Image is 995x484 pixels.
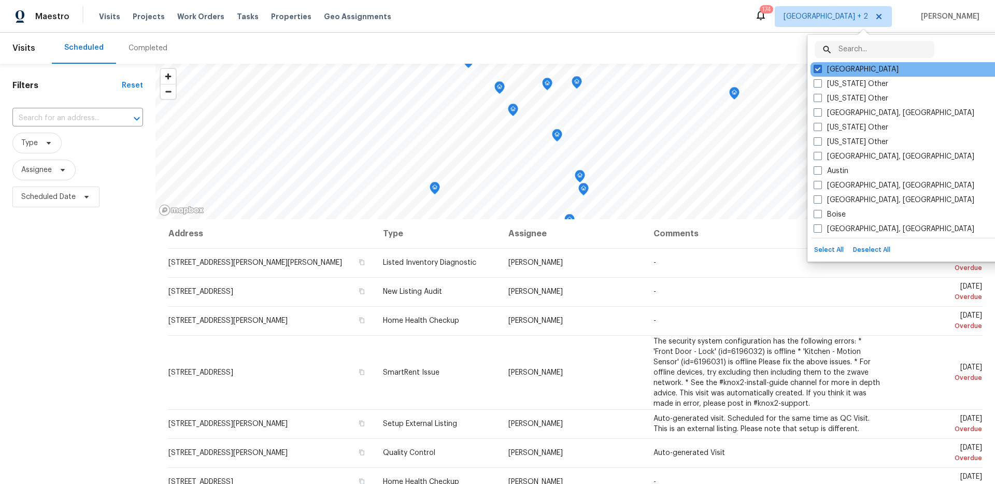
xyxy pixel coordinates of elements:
th: Address [168,219,375,248]
button: Open [130,111,144,126]
span: [STREET_ADDRESS][PERSON_NAME][PERSON_NAME] [168,259,342,266]
span: [STREET_ADDRESS][PERSON_NAME] [168,449,288,457]
div: Map marker [575,170,585,186]
label: [GEOGRAPHIC_DATA], [GEOGRAPHIC_DATA] [814,195,974,205]
label: [US_STATE] Other [814,93,888,104]
label: Austin [814,166,848,176]
div: Map marker [729,87,740,103]
span: [STREET_ADDRESS] [168,369,233,376]
span: Geo Assignments [324,11,391,22]
button: Copy Address [357,316,366,325]
label: [GEOGRAPHIC_DATA] [814,64,899,75]
label: Boise [814,209,846,220]
div: Map marker [552,129,562,145]
span: Home Health Checkup [383,317,459,324]
label: [GEOGRAPHIC_DATA], [GEOGRAPHIC_DATA] [814,224,974,234]
span: Work Orders [177,11,224,22]
span: [GEOGRAPHIC_DATA] + 2 [784,11,868,22]
button: Deselect All [850,243,893,258]
button: Copy Address [357,419,366,428]
span: - [653,259,656,266]
span: [DATE] [898,254,982,273]
div: Overdue [898,292,982,302]
span: - [653,288,656,295]
span: [DATE] [898,415,982,434]
label: [US_STATE] Other [814,122,888,133]
span: Auto-generated visit. Scheduled for the same time as QC Visit. This is an external listing. Pleas... [653,415,870,433]
span: Quality Control [383,449,435,457]
span: Tasks [237,13,259,20]
button: Zoom out [161,84,176,99]
a: Mapbox homepage [159,204,204,216]
label: [GEOGRAPHIC_DATA], [GEOGRAPHIC_DATA] [814,108,974,118]
span: Type [21,138,38,148]
div: Completed [129,43,167,53]
button: Copy Address [357,367,366,377]
div: Overdue [898,453,982,463]
label: [GEOGRAPHIC_DATA], [GEOGRAPHIC_DATA] [814,180,974,191]
span: [PERSON_NAME] [508,288,563,295]
span: [STREET_ADDRESS] [168,288,233,295]
span: [DATE] [898,444,982,463]
button: Zoom in [161,69,176,84]
div: Reset [122,80,143,91]
label: [US_STATE] Other [814,137,888,147]
span: [DATE] [898,283,982,302]
span: [PERSON_NAME] [917,11,979,22]
span: Projects [133,11,165,22]
div: Overdue [898,424,982,434]
span: [PERSON_NAME] [508,420,563,428]
span: [PERSON_NAME] [508,449,563,457]
div: Map marker [430,182,440,198]
button: Copy Address [357,448,366,457]
span: New Listing Audit [383,288,442,295]
label: [US_STATE] Other [814,79,888,89]
th: Assignee [500,219,646,248]
div: Map marker [578,183,589,199]
span: Scheduled Date [21,192,76,202]
span: [STREET_ADDRESS][PERSON_NAME] [168,317,288,324]
span: Maestro [35,11,69,22]
div: Map marker [572,76,582,92]
span: Properties [271,11,311,22]
span: [DATE] [898,312,982,331]
span: [DATE] [898,364,982,383]
span: Assignee [21,165,52,175]
canvas: Map [155,64,987,219]
span: The security system configuration has the following errors: * 'Front Door - Lock' (id=6196032) is... [653,338,880,407]
div: Overdue [898,373,982,383]
div: Overdue [898,263,982,273]
span: Setup External Listing [383,420,457,428]
div: Map marker [508,104,518,120]
label: [GEOGRAPHIC_DATA], [GEOGRAPHIC_DATA] [814,151,974,162]
input: Search for an address... [12,110,114,126]
button: Copy Address [357,287,366,296]
span: [PERSON_NAME] [508,369,563,376]
h1: Filters [12,80,122,91]
div: Map marker [564,214,575,230]
span: Listed Inventory Diagnostic [383,259,476,266]
th: Comments [645,219,890,248]
span: [STREET_ADDRESS][PERSON_NAME] [168,420,288,428]
div: Scheduled [64,42,104,53]
div: 174 [762,4,771,15]
span: Visits [12,37,35,60]
span: Auto-generated Visit [653,449,725,457]
button: Select All [812,243,846,258]
th: Type [375,219,500,248]
span: [PERSON_NAME] [508,259,563,266]
span: Visits [99,11,120,22]
span: SmartRent Issue [383,369,439,376]
span: [PERSON_NAME] [508,317,563,324]
button: Copy Address [357,258,366,267]
div: Overdue [898,321,982,331]
input: Search... [838,41,934,58]
div: Map marker [542,78,552,94]
span: - [653,317,656,324]
div: Map marker [494,81,505,97]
